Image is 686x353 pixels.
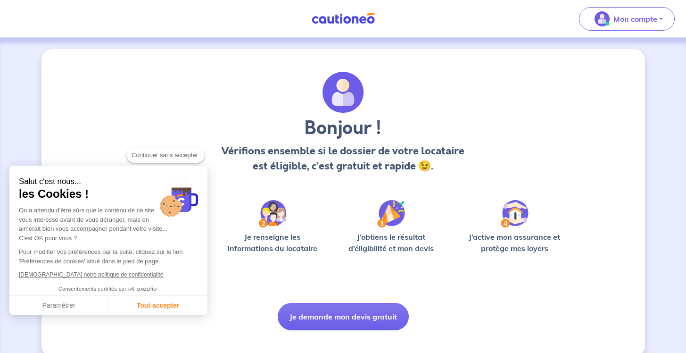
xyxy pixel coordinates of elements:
p: J’obtiens le résultat d’éligibilité et mon devis [338,231,445,254]
button: Paramétrer [9,296,108,316]
button: Continuer sans accepter [127,148,205,163]
p: Vérifions ensemble si le dossier de votre locataire est éligible, c’est gratuit et rapide 😉. [219,143,467,174]
p: J’active mon assurance et protège mes loyers [460,231,570,254]
svg: Axeptio [128,275,157,303]
h3: Bonjour ! [219,117,467,140]
img: /static/c0a346edaed446bb123850d2d04ad552/Step-2.svg [259,200,286,227]
p: Je renseigne les informations du locataire [222,231,323,254]
div: On a attendu d'être sûrs que le contenu de ce site vous intéresse avant de vous déranger, mais on... [19,206,198,243]
button: illu_account_valid_menu.svgMon compte [579,7,675,31]
img: Cautioneo [308,13,379,25]
img: archivate [322,72,364,113]
img: /static/bfff1cf634d835d9112899e6a3df1a5d/Step-4.svg [501,200,529,227]
small: Salut c'est nous... [19,177,198,187]
p: Pour modifier vos préférences par la suite, cliquez sur le lien 'Préférences de cookies' situé da... [19,247,198,266]
span: Continuer sans accepter [132,151,200,160]
span: Consentements certifiés par [58,286,126,292]
span: les Cookies ! [19,187,198,201]
button: Tout accepter [108,296,207,316]
a: [DEMOGRAPHIC_DATA] notre politique de confidentialité [19,271,163,278]
img: illu_account_valid_menu.svg [595,11,610,26]
p: Mon compte [613,13,657,25]
img: /static/f3e743aab9439237c3e2196e4328bba9/Step-3.svg [377,200,405,227]
button: Je demande mon devis gratuit [278,303,409,330]
button: Consentements certifiés par [54,283,163,295]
